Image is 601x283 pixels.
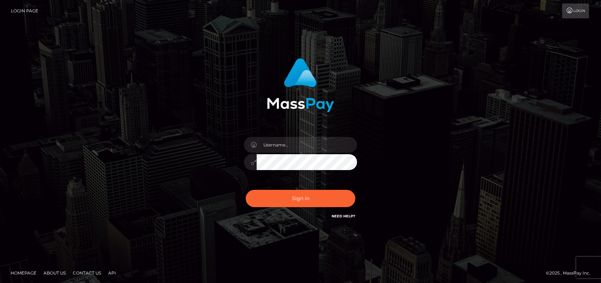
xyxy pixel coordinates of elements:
[105,267,119,278] a: API
[257,137,357,153] input: Username...
[267,58,334,112] img: MassPay Login
[562,4,589,18] a: Login
[546,269,596,277] div: © 2025 , MassPay Inc.
[246,190,355,207] button: Sign in
[70,267,104,278] a: Contact Us
[8,267,39,278] a: Homepage
[11,4,38,18] a: Login Page
[332,214,355,218] a: Need Help?
[41,267,69,278] a: About Us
